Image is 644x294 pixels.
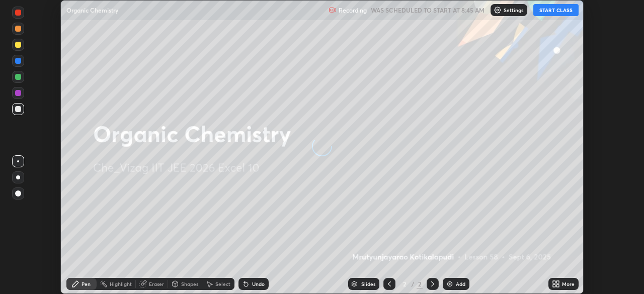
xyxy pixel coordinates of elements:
div: Pen [82,281,91,286]
h5: WAS SCHEDULED TO START AT 8:45 AM [371,6,485,15]
div: More [562,281,575,286]
p: Organic Chemistry [66,6,118,14]
div: Undo [252,281,265,286]
button: START CLASS [533,4,579,16]
div: / [412,281,415,287]
div: 2 [399,281,410,287]
div: Shapes [181,281,198,286]
img: recording.375f2c34.svg [329,6,337,14]
div: 2 [417,279,423,288]
div: Eraser [149,281,164,286]
div: Slides [361,281,375,286]
div: Add [456,281,465,286]
img: class-settings-icons [494,6,502,14]
p: Settings [504,8,523,13]
div: Highlight [110,281,132,286]
p: Recording [339,7,367,14]
img: add-slide-button [446,280,454,288]
div: Select [215,281,230,286]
